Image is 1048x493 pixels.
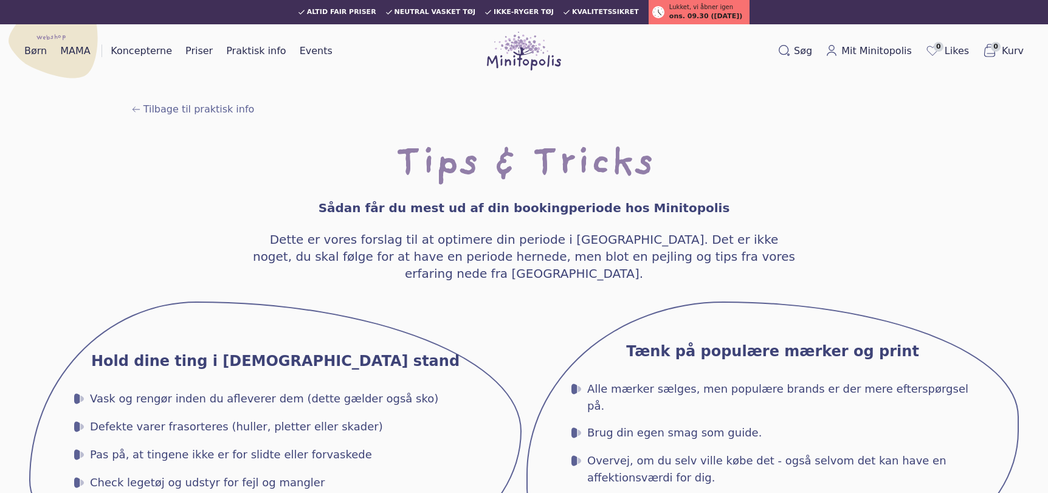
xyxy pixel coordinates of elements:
[977,41,1029,61] button: 0Kurv
[395,9,476,16] span: Neutral vasket tøj
[821,41,917,61] a: Mit Minitopolis
[19,41,52,61] a: Børn
[252,231,796,282] h4: Dette er vores forslag til at optimere din periode i [GEOGRAPHIC_DATA]. Det er ikke noget, du ska...
[669,2,733,12] span: Lukket, vi åbner igen
[106,41,177,61] a: Koncepterne
[669,12,742,22] span: ons. 09.30 ([DATE])
[934,42,943,52] span: 0
[1002,44,1024,58] span: Kurv
[131,102,255,117] a: Tilbage til praktisk info
[773,41,817,61] button: Søg
[572,9,639,16] span: Kvalitetssikret
[90,474,325,492] span: Check legetøj og udstyr for fejl og mangler
[90,446,372,464] span: Pas på, at tingene ikke er for slidte eller forvaskede
[90,390,438,409] span: Vask og rengør inden du afleverer dem (dette gælder også sko)
[841,44,912,58] span: Mit Minitopolis
[626,342,919,361] h3: Tænk på populære mærker og print
[587,381,979,415] span: Alle mærker sælges, men populære brands er der mere efterspørgsel på.
[945,44,969,58] span: Likes
[181,41,218,61] a: Priser
[91,351,460,371] h3: Hold dine ting i [DEMOGRAPHIC_DATA] stand
[295,41,337,61] a: Events
[991,42,1001,52] span: 0
[494,9,554,16] span: Ikke-ryger tøj
[221,41,291,61] a: Praktisk info
[90,418,383,436] span: Defekte varer frasorteres (huller, pletter eller skader)
[395,146,654,185] h1: Tips & Tricks
[587,452,979,486] span: Overvej, om du selv ville købe det - også selvom det kan have en affektionsværdi for dig.
[794,44,812,58] span: Søg
[920,41,974,61] a: 0Likes
[319,199,730,216] h4: Sådan får du mest ud af din bookingperiode hos Minitopolis
[55,41,95,61] a: MAMA
[487,32,561,71] img: Minitopolis logo
[587,424,762,443] span: Brug din egen smag som guide.
[143,102,255,117] span: Tilbage til praktisk info
[307,9,376,16] span: Altid fair priser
